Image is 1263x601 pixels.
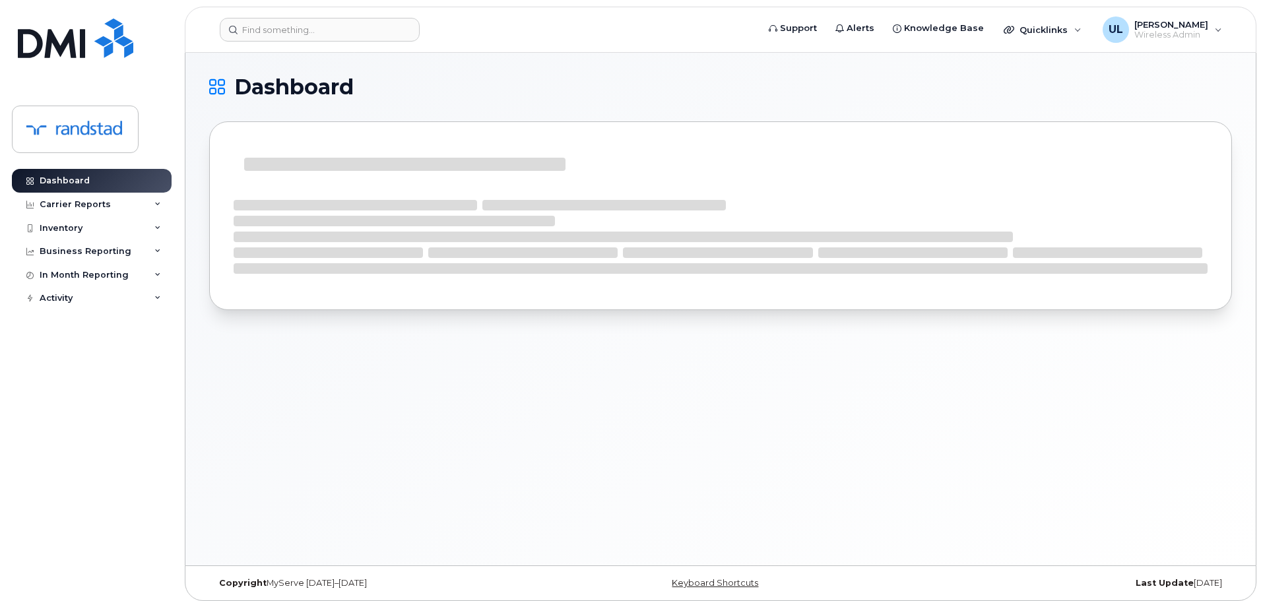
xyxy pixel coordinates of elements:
span: Dashboard [234,77,354,97]
div: MyServe [DATE]–[DATE] [209,578,550,588]
strong: Copyright [219,578,267,588]
a: Keyboard Shortcuts [672,578,758,588]
strong: Last Update [1136,578,1194,588]
div: [DATE] [891,578,1232,588]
